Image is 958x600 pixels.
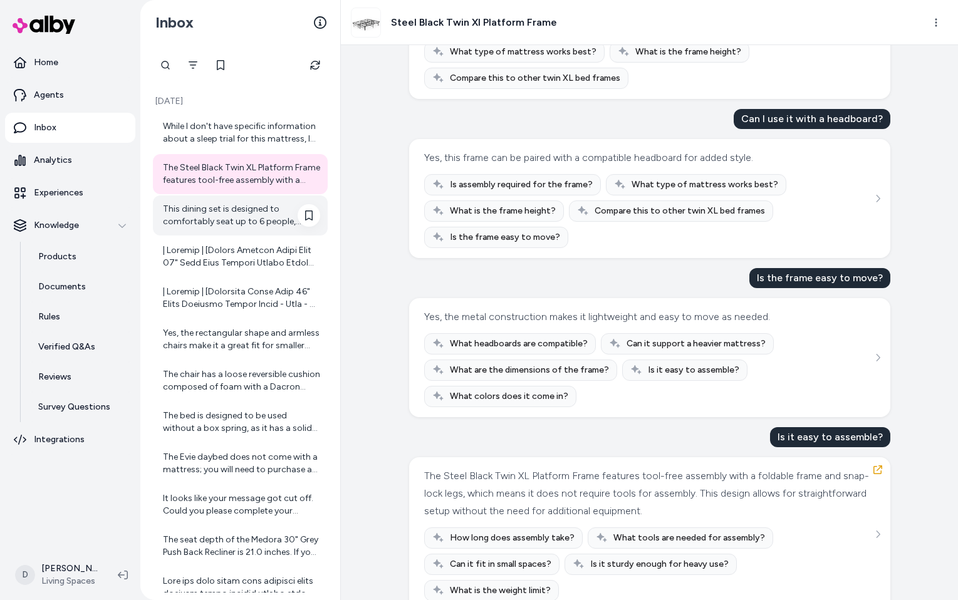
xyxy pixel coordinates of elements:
p: Rules [38,311,60,323]
a: Documents [26,272,135,302]
a: Survey Questions [26,392,135,422]
h3: Steel Black Twin Xl Platform Frame [391,15,557,30]
span: Is it sturdy enough for heavy use? [590,558,729,571]
a: The chair has a loose reversible cushion composed of foam with a Dacron wrap for added comfort. [153,361,328,401]
p: Survey Questions [38,401,110,413]
a: Rules [26,302,135,332]
span: Can it support a heavier mattress? [627,338,766,350]
div: It looks like your message got cut off. Could you please complete your question or let me know ho... [163,492,320,517]
span: Compare this to other twin XL bed frames [450,72,620,85]
div: Can I use it with a headboard? [734,109,890,129]
span: Living Spaces [41,575,98,587]
button: Refresh [303,53,328,78]
div: While I don't have specific information about a sleep trial for this mattress, I can share that c... [163,120,320,145]
div: Yes, the rectangular shape and armless chairs make it a great fit for smaller dining areas. [163,327,320,352]
div: The Evie daybed does not come with a mattress; you will need to purchase a twin mattress separate... [163,451,320,476]
div: Yes, the metal construction makes it lightweight and easy to move as needed. [424,308,770,326]
div: Is the frame easy to move? [749,268,890,288]
span: What headboards are compatible? [450,338,588,350]
div: This dining set is designed to comfortably seat up to 6 people, making it ideal for family gather... [163,203,320,228]
p: Inbox [34,122,56,134]
div: | Loremip | [Dolors Ametcon Adipi Elit 07" Sedd Eius Tempori Utlabo Etdol Magn Aliq Enima Min Ven... [163,244,320,269]
button: Filter [180,53,206,78]
p: Verified Q&As [38,341,95,353]
a: The bed is designed to be used without a box spring, as it has a solid base. [153,402,328,442]
a: It looks like your message got cut off. Could you please complete your question or let me know ho... [153,485,328,525]
a: Home [5,48,135,78]
a: The seat depth of the Medora 30" Grey Push Back Recliner is 21.0 inches. If you have any other qu... [153,526,328,566]
a: The Steel Black Twin XL Platform Frame features tool-free assembly with a foldable frame and snap... [153,154,328,194]
span: Can it fit in small spaces? [450,558,551,571]
span: What tools are needed for assembly? [613,532,765,544]
a: Inbox [5,113,135,143]
button: See more [870,350,885,365]
a: Agents [5,80,135,110]
span: Is it easy to assemble? [648,364,739,376]
a: This dining set is designed to comfortably seat up to 6 people, making it ideal for family gather... [153,195,328,235]
button: See more [870,527,885,542]
button: Knowledge [5,210,135,241]
span: What type of mattress works best? [632,178,778,191]
a: Integrations [5,425,135,455]
div: Yes, this frame can be paired with a compatible headboard for added style. [424,149,753,167]
div: Lore ips dolo sitam cons adipisci elits doeiusm tempo incidid utlabo etdo mag aliqu enimadmi: | V... [163,575,320,600]
p: Analytics [34,154,72,167]
div: The bed is designed to be used without a box spring, as it has a solid base. [163,410,320,435]
div: Is it easy to assemble? [770,427,890,447]
img: alby Logo [13,16,75,34]
span: Is assembly required for the frame? [450,178,593,191]
p: Experiences [34,187,83,199]
a: | Loremip | [Dolorsita Conse Adip 46" Elits Doeiusmo Tempor Incid - Utla - 9 Etdo](magna://ali.en... [153,278,328,318]
div: The chair has a loose reversible cushion composed of foam with a Dacron wrap for added comfort. [163,368,320,393]
a: The Evie daybed does not come with a mattress; you will need to purchase a twin mattress separate... [153,443,328,484]
div: | Loremip | [Dolorsita Conse Adip 46" Elits Doeiusmo Tempor Incid - Utla - 9 Etdo](magna://ali.en... [163,286,320,311]
h2: Inbox [155,13,194,32]
a: Experiences [5,178,135,208]
div: The seat depth of the Medora 30" Grey Push Back Recliner is 21.0 inches. If you have any other qu... [163,534,320,559]
span: What is the frame height? [635,46,741,58]
span: How long does assembly take? [450,532,575,544]
p: Home [34,56,58,69]
span: Is the frame easy to move? [450,231,560,244]
span: What are the dimensions of the frame? [450,364,609,376]
span: What type of mattress works best? [450,46,596,58]
a: While I don't have specific information about a sleep trial for this mattress, I can share that c... [153,113,328,153]
span: What is the frame height? [450,205,556,217]
p: [DATE] [153,95,328,108]
span: What colors does it come in? [450,390,568,403]
a: Verified Q&As [26,332,135,362]
span: What is the weight limit? [450,584,551,597]
p: Products [38,251,76,263]
button: See more [870,191,885,206]
button: D[PERSON_NAME]Living Spaces [8,555,108,595]
a: Analytics [5,145,135,175]
p: Integrations [34,433,85,446]
div: The Steel Black Twin XL Platform Frame features tool-free assembly with a foldable frame and snap... [163,162,320,187]
p: Documents [38,281,86,293]
p: Agents [34,89,64,101]
p: Knowledge [34,219,79,232]
div: The Steel Black Twin XL Platform Frame features tool-free assembly with a foldable frame and snap... [424,467,872,520]
p: Reviews [38,371,71,383]
span: Compare this to other twin XL bed frames [595,205,765,217]
img: 385385_signature_01.jpg [351,8,380,37]
a: Products [26,242,135,272]
a: Yes, the rectangular shape and armless chairs make it a great fit for smaller dining areas. [153,319,328,359]
p: [PERSON_NAME] [41,562,98,575]
span: D [15,565,35,585]
a: | Loremip | [Dolors Ametcon Adipi Elit 07" Sedd Eius Tempori Utlabo Etdol Magn Aliq Enima Min Ven... [153,237,328,277]
a: Reviews [26,362,135,392]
